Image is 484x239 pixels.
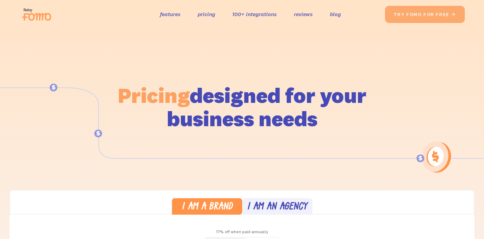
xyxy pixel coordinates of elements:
h1: designed for your business needs [117,84,367,130]
span:  [451,11,456,17]
div: I am an agency [247,202,307,212]
a: blog [330,9,341,19]
div: 17% off when paid annually [10,227,474,237]
a: 100+ integrations [232,9,277,19]
a: reviews [294,9,313,19]
a: pricing [198,9,215,19]
span: Pricing [118,82,190,108]
a: features [160,9,181,19]
div: I am a brand [182,202,233,212]
a: try fomo for free [385,6,465,23]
